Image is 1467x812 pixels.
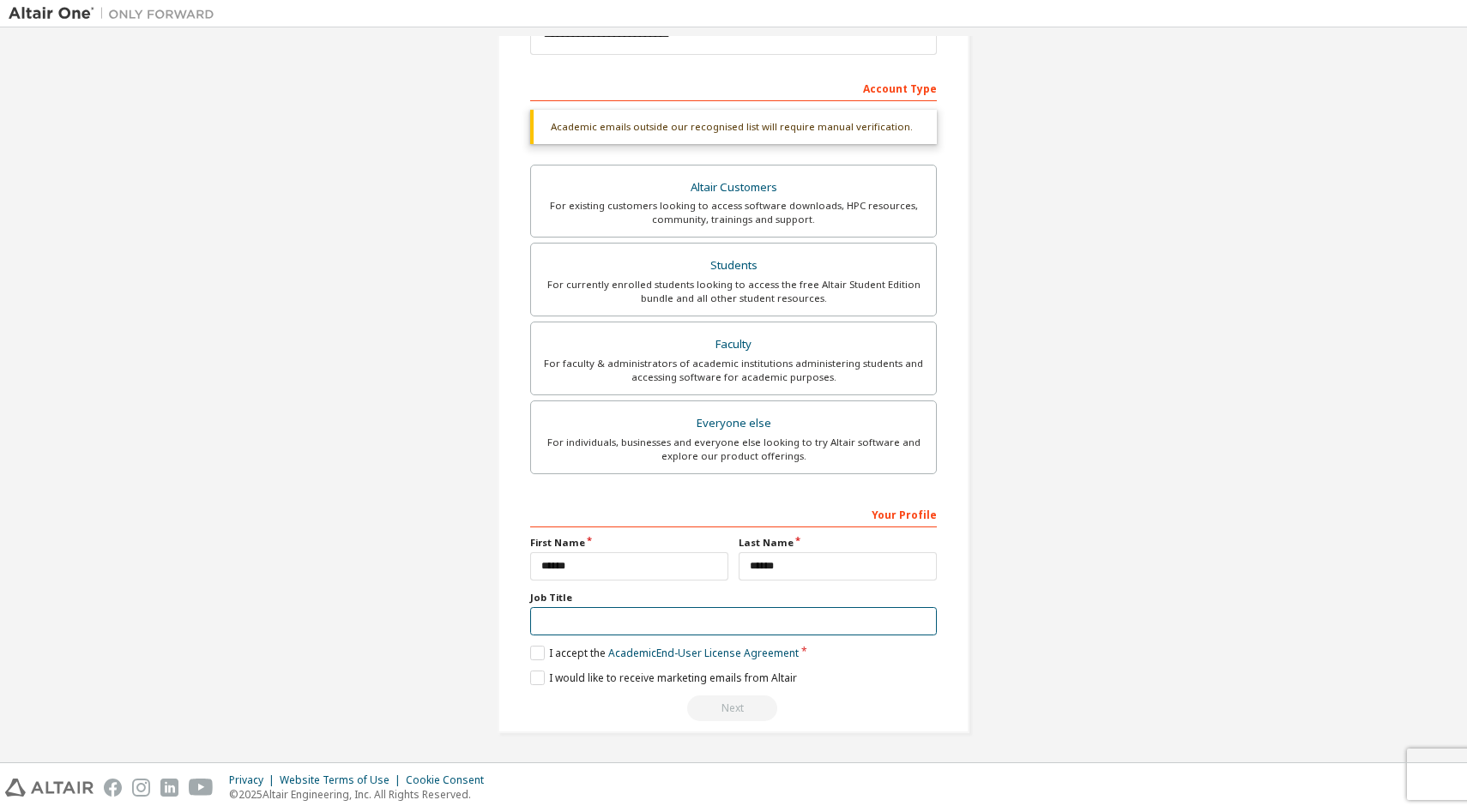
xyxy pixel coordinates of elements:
div: Privacy [229,773,280,787]
label: I accept the [530,646,799,660]
label: Last Name [739,536,937,550]
div: Account Type [530,74,937,101]
div: Academic emails outside our recognised list will require manual verification. [530,110,937,144]
div: Cookie Consent [406,773,494,787]
div: Faculty [541,333,926,357]
div: For currently enrolled students looking to access the free Altair Student Edition bundle and all ... [541,278,926,305]
label: Job Title [530,591,937,604]
div: Website Terms of Use [280,773,406,787]
img: altair_logo.svg [5,779,94,797]
a: Academic End-User License Agreement [608,646,799,660]
img: linkedin.svg [160,779,178,797]
div: For individuals, businesses and everyone else looking to try Altair software and explore our prod... [541,436,926,463]
div: Students [541,254,926,278]
div: Read and acccept EULA to continue [530,695,937,721]
img: facebook.svg [104,779,122,797]
div: Altair Customers [541,176,926,200]
img: Altair One [9,5,223,22]
p: © 2025 Altair Engineering, Inc. All Rights Reserved. [229,787,494,802]
img: instagram.svg [132,779,150,797]
label: I would like to receive marketing emails from Altair [530,671,797,685]
div: For existing customers looking to access software downloads, HPC resources, community, trainings ... [541,199,926,226]
div: Your Profile [530,500,937,527]
div: Everyone else [541,412,926,436]
label: First Name [530,536,728,550]
div: For faculty & administrators of academic institutions administering students and accessing softwa... [541,357,926,384]
img: youtube.svg [189,779,214,797]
